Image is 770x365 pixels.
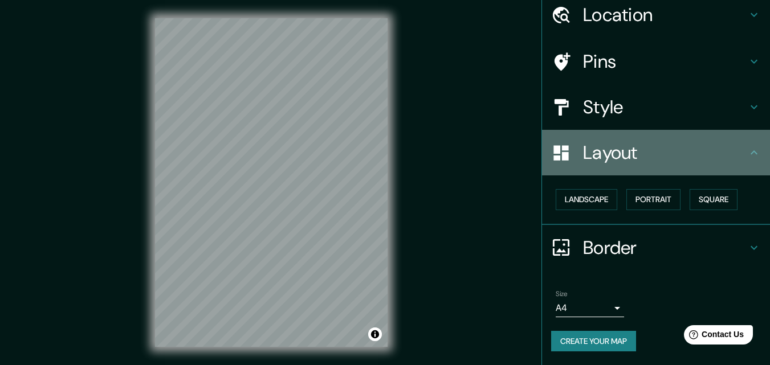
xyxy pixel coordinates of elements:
canvas: Map [155,18,388,347]
button: Square [690,189,738,210]
div: A4 [556,299,624,317]
iframe: Help widget launcher [669,321,757,352]
div: Border [542,225,770,270]
div: Layout [542,130,770,175]
h4: Style [583,96,747,118]
button: Portrait [626,189,681,210]
button: Create your map [551,331,636,352]
button: Landscape [556,189,617,210]
div: Pins [542,39,770,84]
div: Style [542,84,770,130]
label: Size [556,289,568,298]
h4: Location [583,3,747,26]
button: Toggle attribution [368,327,382,341]
h4: Pins [583,50,747,73]
h4: Border [583,236,747,259]
h4: Layout [583,141,747,164]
